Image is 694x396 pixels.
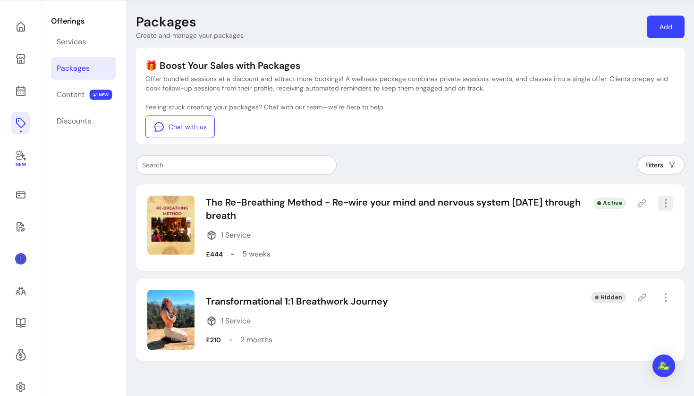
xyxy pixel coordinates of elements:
[221,315,251,327] span: 1 Service
[11,215,30,238] a: Waivers
[147,290,195,350] img: Image of Transformational 1:1 Breathwork Journey
[11,144,30,174] a: New
[51,57,116,80] a: Packages
[11,247,30,270] a: 1
[145,115,215,138] a: Chat with us
[147,196,195,255] img: Image of The Re-Breathing Method - Re-wire your mind and nervous system in 5 weeks through breath
[142,160,330,170] input: Search
[230,248,235,260] p: -
[652,355,675,377] div: Open Intercom Messenger
[11,16,30,38] a: Home
[221,230,251,241] span: 1 Service
[206,295,388,308] p: Transformational 1:1 Breathwork Journey
[229,334,233,346] p: -
[51,16,116,27] p: Offerings
[11,280,30,302] a: Clients
[145,102,675,112] p: Feeling stuck creating your packages? Chat with our team—we’re here to help.
[206,196,593,222] p: The Re-Breathing Method - Re-wire your mind and nervous system [DATE] through breath
[57,63,90,74] div: Packages
[240,334,272,346] p: 2 months
[11,312,30,334] a: Resources
[11,183,30,206] a: Sales
[593,198,626,209] div: Active
[11,112,30,134] a: Offerings
[51,31,116,53] a: Services
[206,249,223,259] p: £444
[90,90,112,100] span: NEW
[11,80,30,102] a: Calendar
[51,83,116,106] a: Content NEW
[57,36,86,48] div: Services
[145,74,675,93] p: Offer bundled sessions at a discount and attract more bookings! A wellness package combines priva...
[637,156,685,174] button: Filters
[11,344,30,366] a: Refer & Earn
[136,31,244,40] p: Create and manage your packages
[136,14,196,31] p: Packages
[15,162,25,168] span: New
[206,335,221,345] p: £210
[647,16,685,38] a: Add
[242,248,271,260] p: 5 weeks
[11,48,30,70] a: My Page
[591,292,626,303] div: Hidden
[57,89,85,100] div: Content
[145,59,675,72] p: 🎁 Boost Your Sales with Packages
[57,115,91,127] div: Discounts
[51,110,116,132] a: Discounts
